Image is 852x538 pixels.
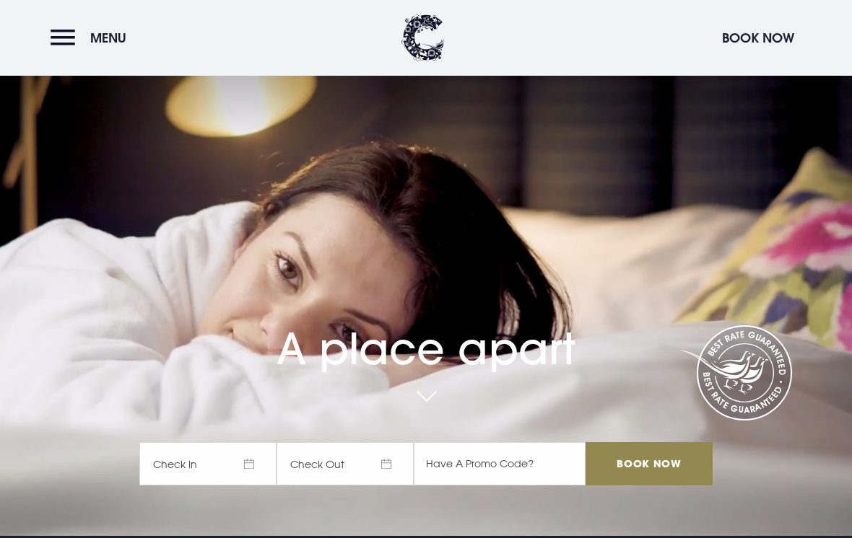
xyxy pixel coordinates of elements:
span: Check In [139,442,277,485]
img: Clandeboye Lodge [401,14,445,61]
span: Menu [90,30,126,46]
h1: A place apart [139,290,713,374]
button: Book Now [715,22,801,53]
input: Book Now [586,442,713,485]
span: Check Out [277,442,414,485]
input: Have A Promo Code? [414,442,586,485]
button: Menu [51,22,134,53]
